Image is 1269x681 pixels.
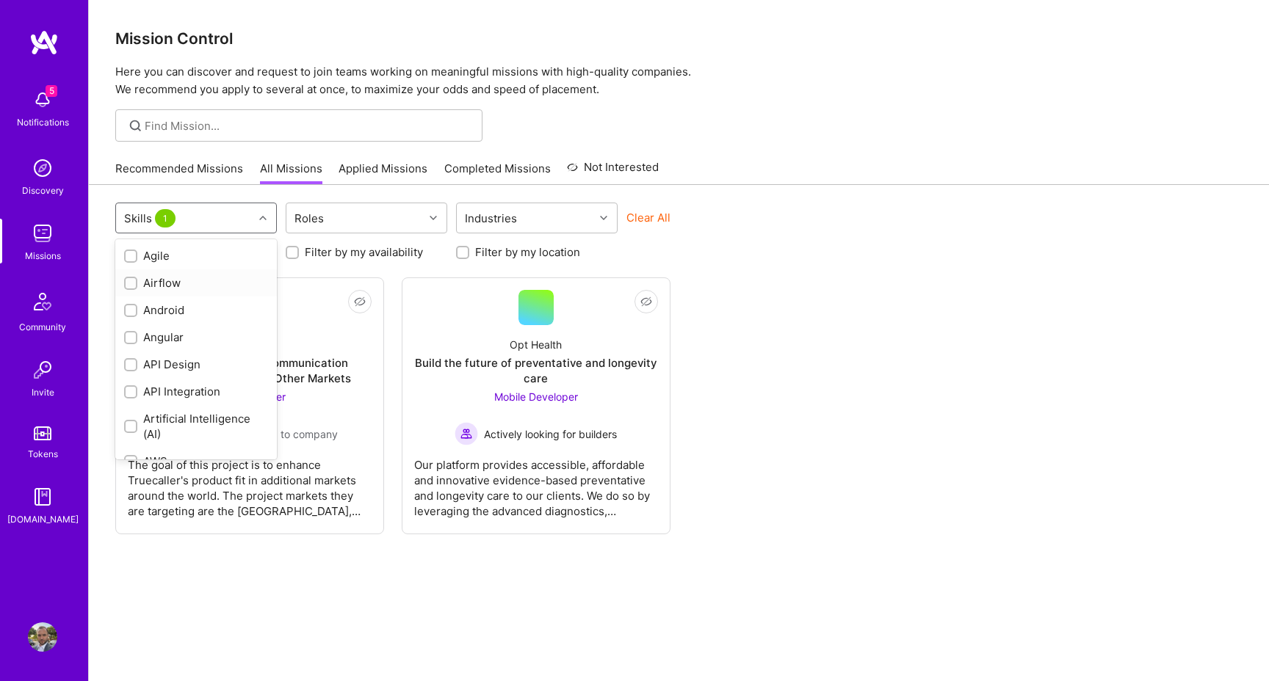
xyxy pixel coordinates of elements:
img: discovery [28,153,57,183]
div: [DOMAIN_NAME] [7,511,79,527]
input: Find Mission... [145,118,471,134]
i: icon Chevron [259,214,267,222]
img: logo [29,29,59,56]
i: icon Chevron [430,214,437,222]
div: API Design [124,357,268,372]
img: Community [25,284,60,319]
span: 5 [46,85,57,97]
i: icon SearchGrey [127,117,144,134]
label: Filter by my availability [305,244,423,260]
a: All Missions [260,161,322,185]
div: Skills [120,208,182,229]
h3: Mission Control [115,29,1243,48]
i: icon Chevron [600,214,607,222]
div: Angular [124,329,268,345]
div: Build the future of preventative and longevity care [414,355,658,386]
div: Opt Health [510,337,562,352]
div: Artificial Intelligence (AI) [124,411,268,442]
div: Airflow [124,275,268,291]
div: Missions [25,248,61,263]
a: Completed Missions [444,161,551,185]
a: Not Interested [567,159,659,185]
div: Industries [461,208,521,229]
div: Our platform provides accessible, affordable and innovative evidence-based preventative and longe... [414,445,658,519]
i: icon EyeClosed [354,296,366,307]
a: User Avatar [24,622,61,652]
a: Opt HealthBuild the future of preventative and longevity careMobile Developer Actively looking fo... [414,290,658,522]
p: Here you can discover and request to join teams working on meaningful missions with high-quality ... [115,63,1243,98]
a: Applied Missions [339,161,427,185]
div: API Integration [124,384,268,399]
img: User Avatar [28,622,57,652]
img: Actively looking for builders [455,422,478,445]
span: Actively looking for builders [484,426,617,442]
a: Recommended Missions [115,161,243,185]
span: Mobile Developer [494,390,578,403]
div: Roles [291,208,328,229]
div: The goal of this project is to enhance Truecaller's product fit in additional markets around the ... [128,445,372,519]
div: AWS [124,454,268,469]
img: teamwork [28,219,57,248]
span: 1 [155,209,176,227]
img: guide book [28,482,57,511]
div: Invite [32,385,54,400]
div: Notifications [17,114,69,130]
label: Filter by my location [475,244,580,260]
div: Android [124,302,268,318]
button: Clear All [626,210,670,225]
img: Invite [28,355,57,385]
div: Tokens [28,446,58,462]
img: bell [28,85,57,114]
div: Community [19,319,66,335]
div: Discovery [22,183,64,198]
div: Agile [124,248,268,263]
img: tokens [34,426,51,440]
i: icon EyeClosed [640,296,652,307]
